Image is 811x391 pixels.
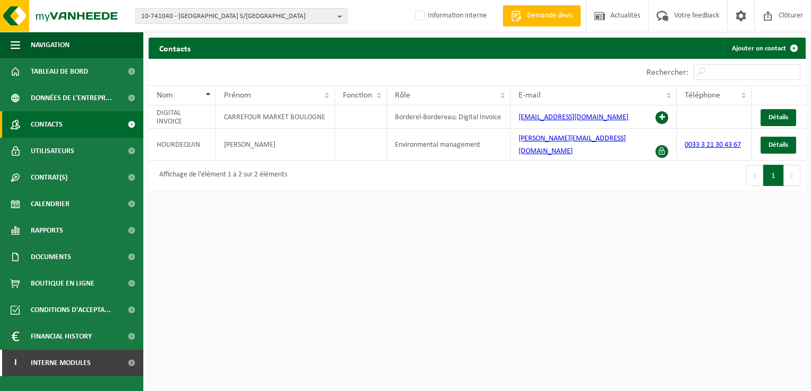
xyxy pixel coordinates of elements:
div: Affichage de l'élément 1 à 2 sur 2 éléments [154,166,287,185]
span: Prénom [224,91,251,100]
span: Données de l'entrepr... [31,85,112,111]
a: Ajouter un contact [723,38,805,59]
a: Détails [761,109,796,126]
td: DIGITAL INVOICE [149,105,216,129]
span: Téléphone [685,91,720,100]
td: Borderel-Bordereau; Digital Invoice [387,105,511,129]
span: Fonction [343,91,372,100]
span: Nom [157,91,173,100]
td: CARREFOUR MARKET BOULOGNE [216,105,335,129]
span: Calendrier [31,191,70,217]
td: Environmental management [387,129,511,161]
span: Interne modules [31,350,91,376]
span: Tableau de bord [31,58,88,85]
button: Previous [746,165,763,186]
label: Rechercher: [646,68,688,77]
span: I [11,350,20,376]
span: Détails [769,114,788,121]
h2: Contacts [149,38,201,58]
span: Rapports [31,217,63,244]
span: Détails [769,141,788,148]
span: Contrat(s) [31,164,67,191]
span: Conditions d'accepta... [31,297,111,323]
span: Documents [31,244,71,270]
span: Utilisateurs [31,138,74,164]
span: Boutique en ligne [31,270,94,297]
span: Navigation [31,32,70,58]
button: 10-741040 - [GEOGRAPHIC_DATA] S/[GEOGRAPHIC_DATA] [135,8,348,24]
span: Demande devis [524,11,575,21]
a: [PERSON_NAME][EMAIL_ADDRESS][DOMAIN_NAME] [519,135,626,155]
td: [PERSON_NAME] [216,129,335,161]
span: Financial History [31,323,92,350]
span: Rôle [395,91,410,100]
a: Détails [761,137,796,154]
span: E-mail [519,91,541,100]
a: 0033 3 21 30 43 67 [685,141,741,149]
a: Demande devis [503,5,581,26]
a: [EMAIL_ADDRESS][DOMAIN_NAME] [519,113,628,121]
button: 1 [763,165,784,186]
span: 10-741040 - [GEOGRAPHIC_DATA] S/[GEOGRAPHIC_DATA] [141,8,333,24]
td: HOURDEQUIN [149,129,216,161]
button: Next [784,165,800,186]
span: Contacts [31,111,63,138]
label: Information interne [413,8,487,24]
